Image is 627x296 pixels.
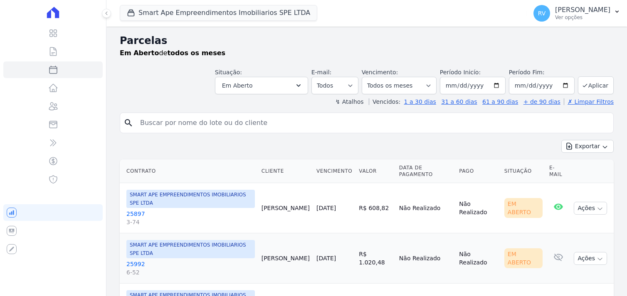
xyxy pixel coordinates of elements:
[578,76,614,94] button: Aplicar
[564,98,614,105] a: ✗ Limpar Filtros
[126,210,255,226] a: 258973-74
[561,140,614,153] button: Exportar
[126,260,255,276] a: 259926-52
[120,48,225,58] p: de
[504,248,543,268] div: Em Aberto
[396,159,456,183] th: Data de Pagamento
[456,159,501,183] th: Pago
[546,159,570,183] th: E-mail
[504,198,543,218] div: Em Aberto
[509,68,575,77] label: Período Fim:
[555,6,610,14] p: [PERSON_NAME]
[441,98,477,105] a: 31 a 60 dias
[355,183,395,233] td: R$ 608,82
[456,233,501,284] td: Não Realizado
[555,14,610,21] p: Ver opções
[316,255,336,262] a: [DATE]
[523,98,560,105] a: + de 90 dias
[396,183,456,233] td: Não Realizado
[538,10,546,16] span: RV
[126,190,255,208] span: SMART APE EMPREENDIMENTOS IMOBILIARIOS SPE LTDA
[396,233,456,284] td: Não Realizado
[222,81,253,91] span: Em Aberto
[167,49,225,57] strong: todos os meses
[313,159,355,183] th: Vencimento
[120,33,614,48] h2: Parcelas
[120,159,258,183] th: Contrato
[574,202,607,215] button: Ações
[456,183,501,233] td: Não Realizado
[355,159,395,183] th: Valor
[123,118,133,128] i: search
[120,5,317,21] button: Smart Ape Empreendimentos Imobiliarios SPE LTDA
[404,98,436,105] a: 1 a 30 dias
[311,69,332,76] label: E-mail:
[258,233,313,284] td: [PERSON_NAME]
[126,218,255,226] span: 3-74
[126,240,255,258] span: SMART APE EMPREENDIMENTOS IMOBILIARIOS SPE LTDA
[215,69,242,76] label: Situação:
[215,77,308,94] button: Em Aberto
[574,252,607,265] button: Ações
[369,98,400,105] label: Vencidos:
[126,268,255,276] span: 6-52
[440,69,481,76] label: Período Inicío:
[120,49,159,57] strong: Em Aberto
[501,159,546,183] th: Situação
[482,98,518,105] a: 61 a 90 dias
[135,115,610,131] input: Buscar por nome do lote ou do cliente
[355,233,395,284] td: R$ 1.020,48
[527,2,627,25] button: RV [PERSON_NAME] Ver opções
[335,98,363,105] label: ↯ Atalhos
[258,183,313,233] td: [PERSON_NAME]
[362,69,398,76] label: Vencimento:
[316,205,336,211] a: [DATE]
